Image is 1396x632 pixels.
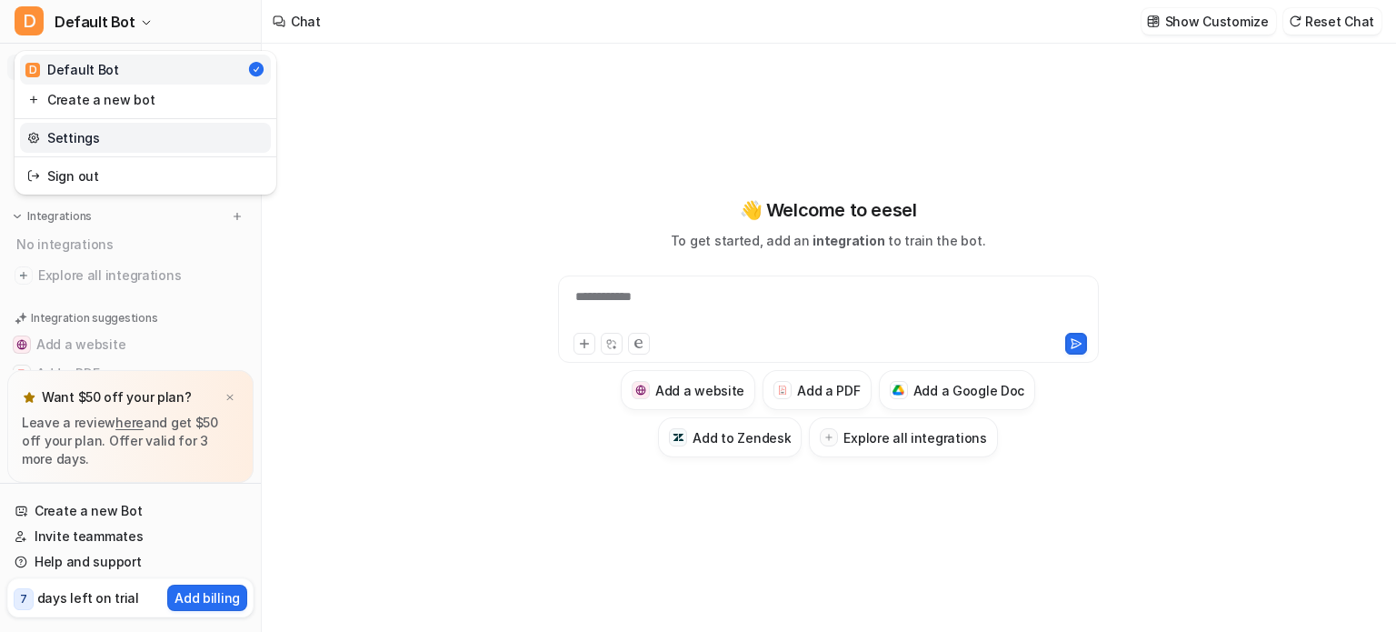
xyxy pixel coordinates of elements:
[20,123,271,153] a: Settings
[15,51,276,195] div: DDefault Bot
[27,128,40,147] img: reset
[15,6,44,35] span: D
[27,166,40,186] img: reset
[27,90,40,109] img: reset
[55,9,135,35] span: Default Bot
[20,85,271,115] a: Create a new bot
[25,60,119,79] div: Default Bot
[25,63,40,77] span: D
[20,161,271,191] a: Sign out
